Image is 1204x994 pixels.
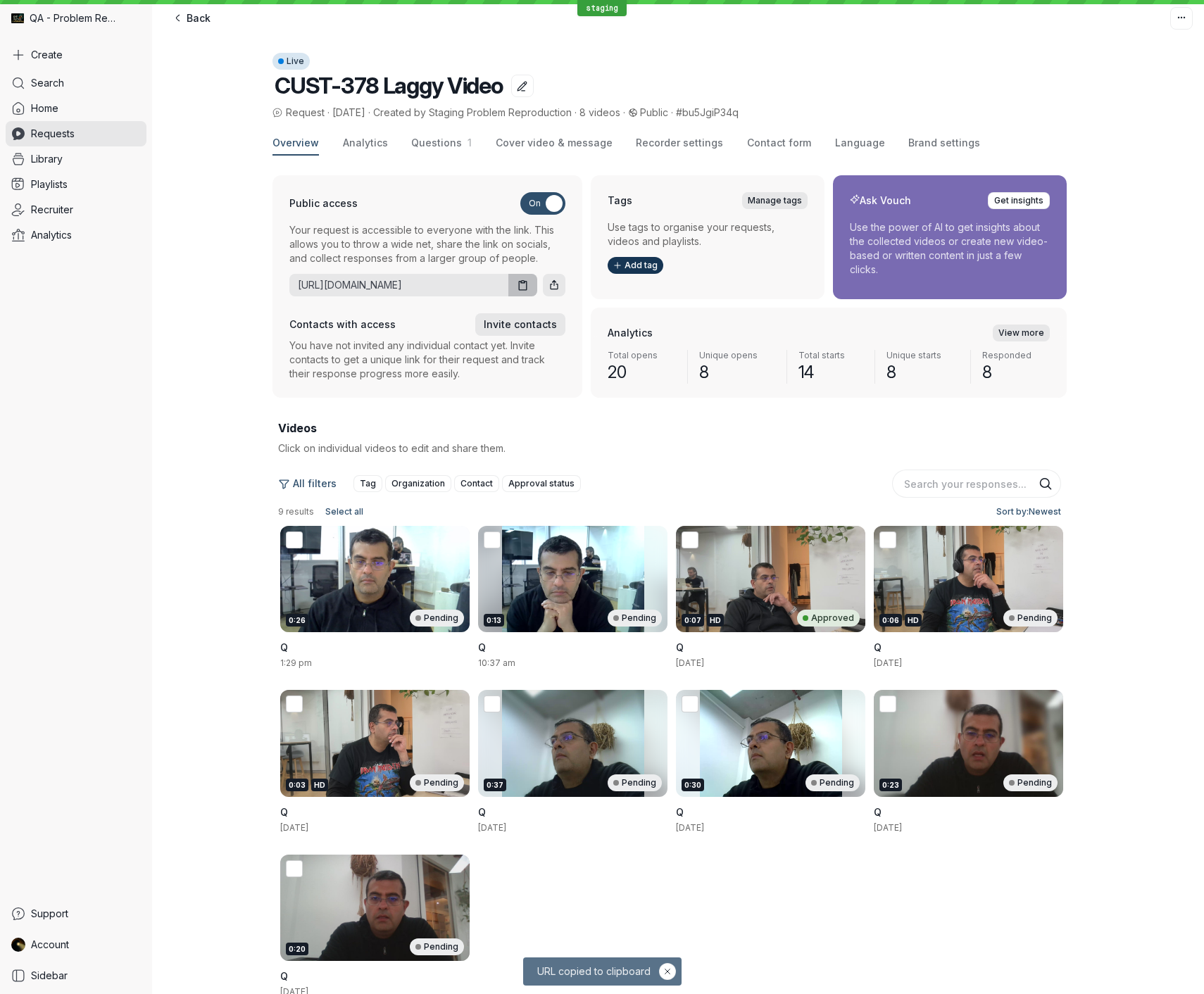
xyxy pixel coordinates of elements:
[6,96,146,121] a: Home
[280,658,312,668] span: 1:29 pm
[484,779,506,791] div: 0:37
[676,106,739,118] span: #bu5JgiP34q
[460,477,493,491] span: Contact
[31,48,63,62] span: Create
[410,774,464,791] div: Pending
[994,194,1043,208] span: Get insights
[6,70,146,96] a: Search
[478,641,486,653] span: Q
[272,106,325,120] span: Request
[275,72,503,99] span: CUST-378 Laggy Video
[325,505,363,519] span: Select all
[6,121,146,146] a: Requests
[286,779,308,791] div: 0:03
[373,106,572,118] span: Created by Staging Problem Reproduction
[6,42,146,68] button: Create
[31,127,75,141] span: Requests
[287,53,304,70] span: Live
[874,641,882,653] span: Q
[742,192,808,209] a: Manage tags
[332,106,365,118] span: [DATE]
[886,361,960,384] span: 8
[31,177,68,191] span: Playlists
[608,350,676,361] span: Total opens
[747,136,811,150] span: Contact form
[879,614,902,627] div: 0:06
[280,822,308,833] span: [DATE]
[385,475,451,492] button: Organization
[874,822,902,833] span: [DATE]
[278,420,1061,436] h2: Videos
[608,361,676,384] span: 20
[699,361,776,384] span: 8
[608,774,662,791] div: Pending
[682,614,704,627] div: 0:07
[676,806,684,818] span: Q
[993,325,1050,341] a: View more
[6,932,146,957] a: Staging Problem Reproduction avatarAccount
[579,106,620,118] span: 8 videos
[320,503,369,520] button: Select all
[353,475,382,492] button: Tag
[6,901,146,926] a: Support
[286,614,308,627] div: 0:26
[289,223,565,265] p: Your request is accessible to everyone with the link. This allows you to throw a wide net, share ...
[508,477,575,491] span: Approval status
[659,963,676,980] button: Hide notification
[280,970,288,982] span: Q
[886,350,960,361] span: Unique starts
[6,197,146,222] a: Recruiter
[11,12,24,25] img: QA - Problem Reproduction avatar
[31,938,69,952] span: Account
[707,614,724,627] div: HD
[6,963,146,988] a: Sidebar
[286,943,308,955] div: 0:20
[280,641,288,653] span: Q
[991,503,1061,520] button: Sort by:Newest
[163,7,219,30] a: Back
[289,278,503,292] a: [URL][DOMAIN_NAME]
[511,75,534,97] button: Edit title
[478,806,486,818] span: Q
[502,475,581,492] button: Approval status
[410,938,464,955] div: Pending
[272,136,319,150] span: Overview
[478,822,506,833] span: [DATE]
[879,779,902,791] div: 0:23
[892,470,1061,498] input: Search your responses...
[278,506,314,517] span: 9 results
[988,192,1050,209] button: Get insights
[850,194,911,208] h2: Ask Vouch
[31,228,72,242] span: Analytics
[31,152,63,166] span: Library
[289,196,358,210] h3: Public access
[676,658,704,668] span: [DATE]
[462,137,472,149] span: 1
[484,614,504,627] div: 0:13
[668,106,676,120] span: ·
[608,610,662,627] div: Pending
[608,220,808,249] p: Use tags to organise your requests, videos and playlists.
[798,350,863,361] span: Total starts
[908,136,980,150] span: Brand settings
[11,938,25,952] img: Staging Problem Reproduction avatar
[608,257,663,274] button: Add tag
[31,969,68,983] span: Sidebar
[850,220,1050,277] p: Use the power of AI to get insights about the collected videos or create new video-based or writt...
[30,11,120,25] span: QA - Problem Reproduction
[636,136,723,150] span: Recorder settings
[572,106,579,120] span: ·
[325,106,332,120] span: ·
[534,964,659,979] span: URL copied to clipboard
[293,477,337,491] span: All filters
[280,806,288,818] span: Q
[475,313,565,336] button: Invite contacts
[699,350,776,361] span: Unique opens
[1003,610,1058,627] div: Pending
[608,194,632,208] h2: Tags
[529,192,541,215] span: On
[343,136,388,150] span: Analytics
[31,203,73,217] span: Recruiter
[31,101,58,115] span: Home
[411,137,462,149] span: Questions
